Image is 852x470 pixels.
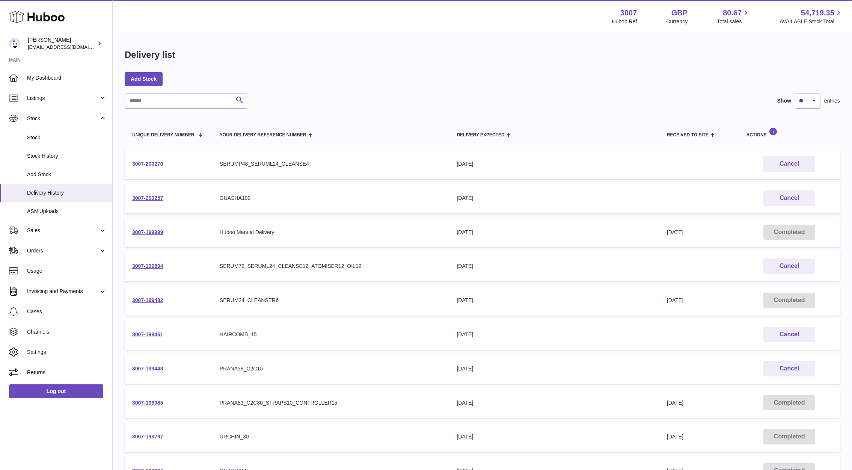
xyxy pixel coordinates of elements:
[125,72,163,86] a: Add Stock
[457,297,652,304] div: [DATE]
[132,434,163,440] a: 3007-198797
[27,308,107,315] span: Cases
[763,327,815,342] button: Cancel
[457,160,652,168] div: [DATE]
[9,384,103,398] a: Log out
[27,74,107,82] span: My Dashboard
[9,38,20,49] img: bevmay@maysama.com
[723,8,742,18] span: 80.67
[457,229,652,236] div: [DATE]
[27,115,99,122] span: Stock
[763,361,815,376] button: Cancel
[824,97,840,104] span: entries
[667,297,683,303] span: [DATE]
[27,328,107,335] span: Channels
[132,229,163,235] a: 3007-199999
[132,195,163,201] a: 3007-200257
[220,399,442,407] div: PRANA83_C2C80_STRAPS10_CONTROLLER15
[27,369,107,376] span: Returns
[27,247,99,254] span: Orders
[763,156,815,172] button: Cancel
[132,263,163,269] a: 3007-199894
[28,36,95,51] div: [PERSON_NAME]
[27,227,99,234] span: Sales
[27,288,99,295] span: Invoicing and Payments
[132,133,194,138] span: Unique Delivery Number
[620,8,637,18] strong: 3007
[746,127,832,138] div: Actions
[763,258,815,274] button: Cancel
[132,331,163,337] a: 3007-199461
[457,365,652,372] div: [DATE]
[27,171,107,178] span: Add Stock
[220,229,442,236] div: Huboo Manual Delivery
[220,365,442,372] div: PRANA38_C2C15
[717,8,750,25] a: 80.67 Total sales
[132,297,163,303] a: 3007-199482
[780,18,843,25] span: AVAILABLE Stock Total
[125,49,175,61] h1: Delivery list
[27,208,107,215] span: ASN Uploads
[132,161,163,167] a: 3007-200270
[220,263,442,270] div: SERUM72_SERUML24_CLEANSE12_ATOMISER12_OIL12
[220,133,306,138] span: Your Delivery Reference Number
[667,229,683,235] span: [DATE]
[28,44,110,50] span: [EMAIL_ADDRESS][DOMAIN_NAME]
[667,18,688,25] div: Currency
[132,400,163,406] a: 3007-198985
[763,190,815,206] button: Cancel
[717,18,750,25] span: Total sales
[220,331,442,338] div: HAIRCOMB_15
[220,160,442,168] div: SERUMP48_SERUML24_CLEANSE4
[457,399,652,407] div: [DATE]
[132,366,163,372] a: 3007-199448
[801,8,834,18] span: 54,719.35
[27,153,107,160] span: Stock History
[777,97,791,104] label: Show
[612,18,637,25] div: Huboo Ref
[457,331,652,338] div: [DATE]
[457,195,652,202] div: [DATE]
[780,8,843,25] a: 54,719.35 AVAILABLE Stock Total
[27,134,107,141] span: Stock
[667,434,683,440] span: [DATE]
[220,433,442,440] div: URCHIN_30
[457,433,652,440] div: [DATE]
[667,133,709,138] span: Received to Site
[457,133,505,138] span: Delivery Expected
[27,349,107,356] span: Settings
[27,95,99,102] span: Listings
[220,297,442,304] div: SERUM24_CLEANSER6
[220,195,442,202] div: GUASHA100
[667,400,683,406] span: [DATE]
[27,267,107,275] span: Usage
[671,8,688,18] strong: GBP
[27,189,107,196] span: Delivery History
[457,263,652,270] div: [DATE]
